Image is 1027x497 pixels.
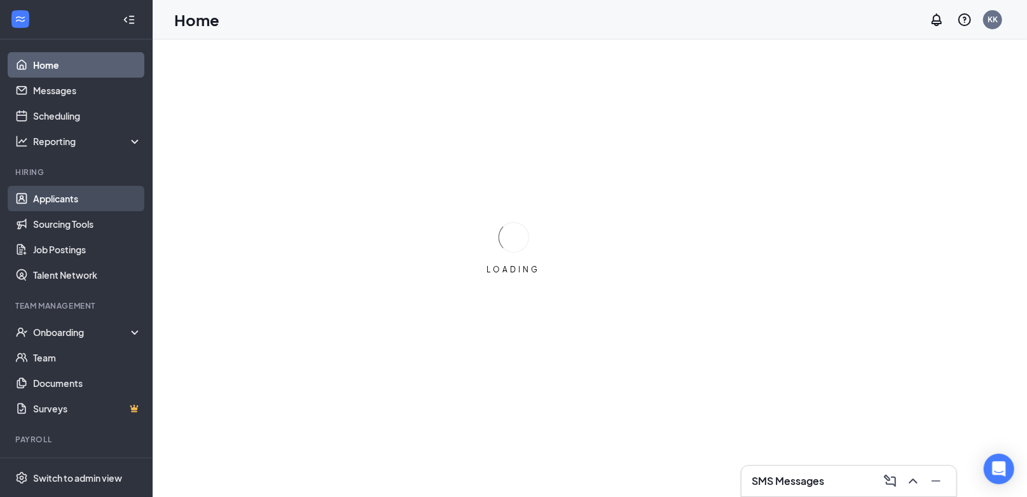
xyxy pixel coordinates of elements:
[33,326,131,339] div: Onboarding
[903,471,923,491] button: ChevronUp
[906,473,921,489] svg: ChevronUp
[752,474,824,488] h3: SMS Messages
[15,167,139,178] div: Hiring
[33,211,142,237] a: Sourcing Tools
[33,52,142,78] a: Home
[15,472,28,484] svg: Settings
[15,135,28,148] svg: Analysis
[33,262,142,288] a: Talent Network
[33,453,142,479] a: PayrollCrown
[15,326,28,339] svg: UserCheck
[33,186,142,211] a: Applicants
[33,237,142,262] a: Job Postings
[880,471,900,491] button: ComposeMessage
[984,454,1014,484] div: Open Intercom Messenger
[33,345,142,370] a: Team
[929,12,944,27] svg: Notifications
[33,396,142,421] a: SurveysCrown
[123,13,135,26] svg: Collapse
[15,434,139,445] div: Payroll
[33,78,142,103] a: Messages
[174,9,219,31] h1: Home
[883,473,898,489] svg: ComposeMessage
[988,14,998,25] div: KK
[14,13,27,25] svg: WorkstreamLogo
[33,103,142,129] a: Scheduling
[33,472,122,484] div: Switch to admin view
[15,300,139,311] div: Team Management
[482,264,546,275] div: LOADING
[33,135,142,148] div: Reporting
[926,471,946,491] button: Minimize
[928,473,944,489] svg: Minimize
[33,370,142,396] a: Documents
[957,12,972,27] svg: QuestionInfo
